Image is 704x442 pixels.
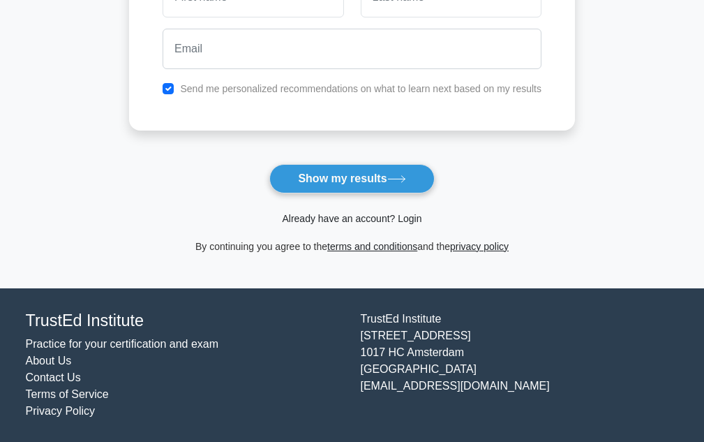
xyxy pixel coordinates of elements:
div: By continuing you agree to the and the [121,238,583,255]
a: Already have an account? Login [282,213,421,224]
a: Terms of Service [26,388,109,400]
h4: TrustEd Institute [26,311,344,330]
a: Privacy Policy [26,405,96,417]
a: About Us [26,355,72,367]
div: TrustEd Institute [STREET_ADDRESS] 1017 HC Amsterdam [GEOGRAPHIC_DATA] [EMAIL_ADDRESS][DOMAIN_NAME] [352,311,687,420]
a: terms and conditions [327,241,417,252]
input: Email [163,29,541,69]
label: Send me personalized recommendations on what to learn next based on my results [180,83,541,94]
a: Practice for your certification and exam [26,338,219,350]
a: privacy policy [450,241,509,252]
button: Show my results [269,164,434,193]
a: Contact Us [26,371,81,383]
